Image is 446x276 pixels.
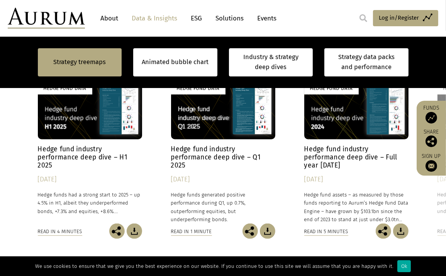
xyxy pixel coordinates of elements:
a: Funds [421,105,442,124]
a: Hedge Fund Data Hedge fund industry performance deep dive – Full year [DATE] [DATE] Hedge fund as... [304,74,409,224]
div: Read in 4 minutes [38,227,82,236]
div: Read in 1 minute [171,227,212,236]
div: Ok [397,260,411,272]
a: Data & Insights [128,11,181,25]
img: Download Article [127,224,142,239]
img: Access Funds [426,112,437,124]
a: Strategy data packs and performance [324,48,409,76]
h4: Hedge fund industry performance deep dive – Full year [DATE] [304,145,409,169]
img: Share this post [243,224,258,239]
a: ESG [187,11,206,25]
div: [DATE] [38,174,142,185]
p: Hedge funds had a strong start to 2025 – up 4.5% in H1, albeit they underperformed bonds, +7.3% a... [38,191,142,215]
p: Hedge fund assets – as measured by those funds reporting to Aurum’s Hedge Fund Data Engine – have... [304,191,409,224]
div: Share [421,129,442,147]
a: About [97,11,122,25]
div: [DATE] [304,174,409,185]
a: Animated bubble chart [142,57,209,67]
a: Hedge Fund Data Hedge fund industry performance deep dive – Q1 2025 [DATE] Hedge funds generated ... [171,74,275,224]
div: Hedge Fund Data [304,82,359,95]
a: Strategy treemaps [53,57,106,67]
a: Hedge Fund Data Hedge fund industry performance deep dive – H1 2025 [DATE] Hedge funds had a stro... [38,74,142,224]
a: Log in/Register [373,10,438,26]
img: Aurum [8,8,85,29]
img: Share this post [376,224,391,239]
a: Industry & strategy deep dives [229,48,313,76]
img: search.svg [360,14,367,22]
div: Read in 5 minutes [304,227,348,236]
a: Solutions [212,11,248,25]
h4: Hedge fund industry performance deep dive – H1 2025 [38,145,142,169]
img: Download Article [260,224,275,239]
span: Log in/Register [379,13,419,22]
div: Hedge Fund Data [38,82,92,95]
img: Sign up to our newsletter [426,160,437,172]
a: Sign up [421,153,442,172]
img: Share this post [426,135,437,147]
h4: Hedge fund industry performance deep dive – Q1 2025 [171,145,275,169]
p: Hedge funds generated positive performance during Q1, up 0.7%, outperforming equities, but underp... [171,191,275,224]
img: Download Article [393,224,409,239]
div: Hedge Fund Data [171,82,226,95]
div: [DATE] [171,174,275,185]
a: Events [253,11,276,25]
img: Share this post [109,224,125,239]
